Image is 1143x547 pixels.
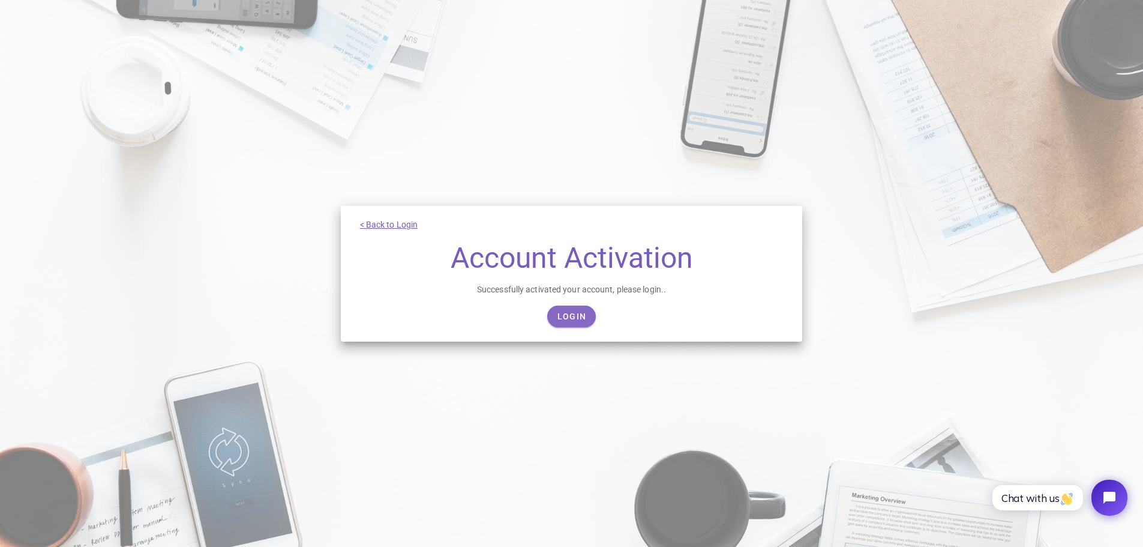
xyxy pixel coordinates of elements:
span: Login [557,312,586,321]
h1: Account Activation [360,243,784,273]
div: Successfully activated your account, please login.. [360,283,784,296]
a: < Back to Login [360,220,418,229]
a: Login [547,306,596,327]
iframe: Tidio Chat [979,470,1138,526]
